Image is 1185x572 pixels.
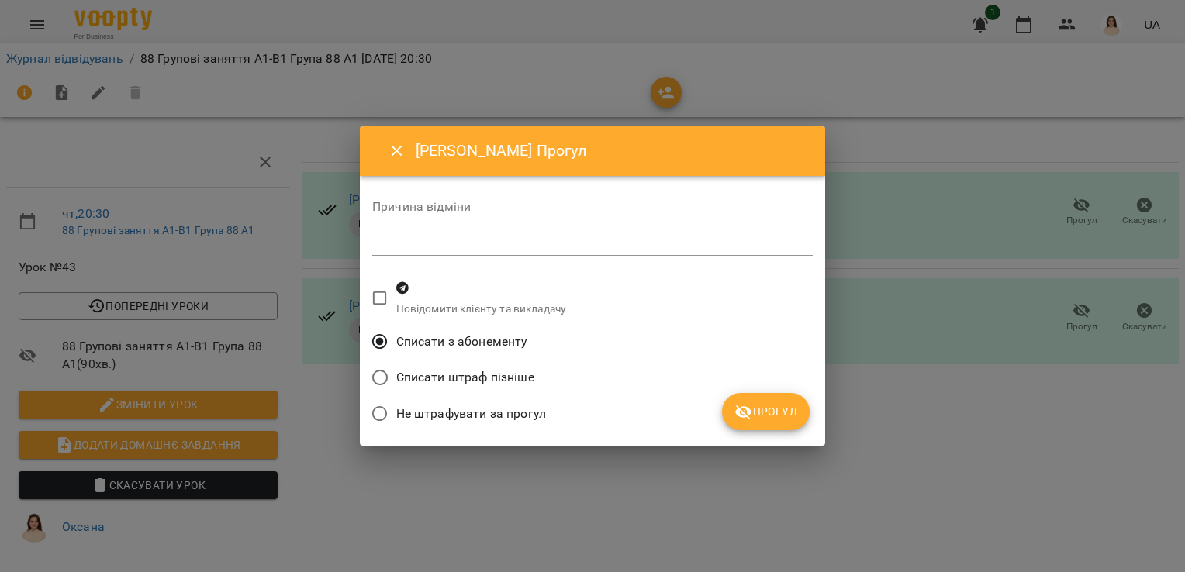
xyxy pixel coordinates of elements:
span: Прогул [734,402,797,421]
button: Прогул [722,393,810,430]
p: Повідомити клієнту та викладачу [396,302,567,317]
h6: [PERSON_NAME] Прогул [416,139,807,163]
span: Не штрафувати за прогул [396,405,546,423]
label: Причина відміни [372,201,813,213]
span: Списати з абонементу [396,333,527,351]
button: Close [378,133,416,170]
span: Списати штраф пізніше [396,368,534,387]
